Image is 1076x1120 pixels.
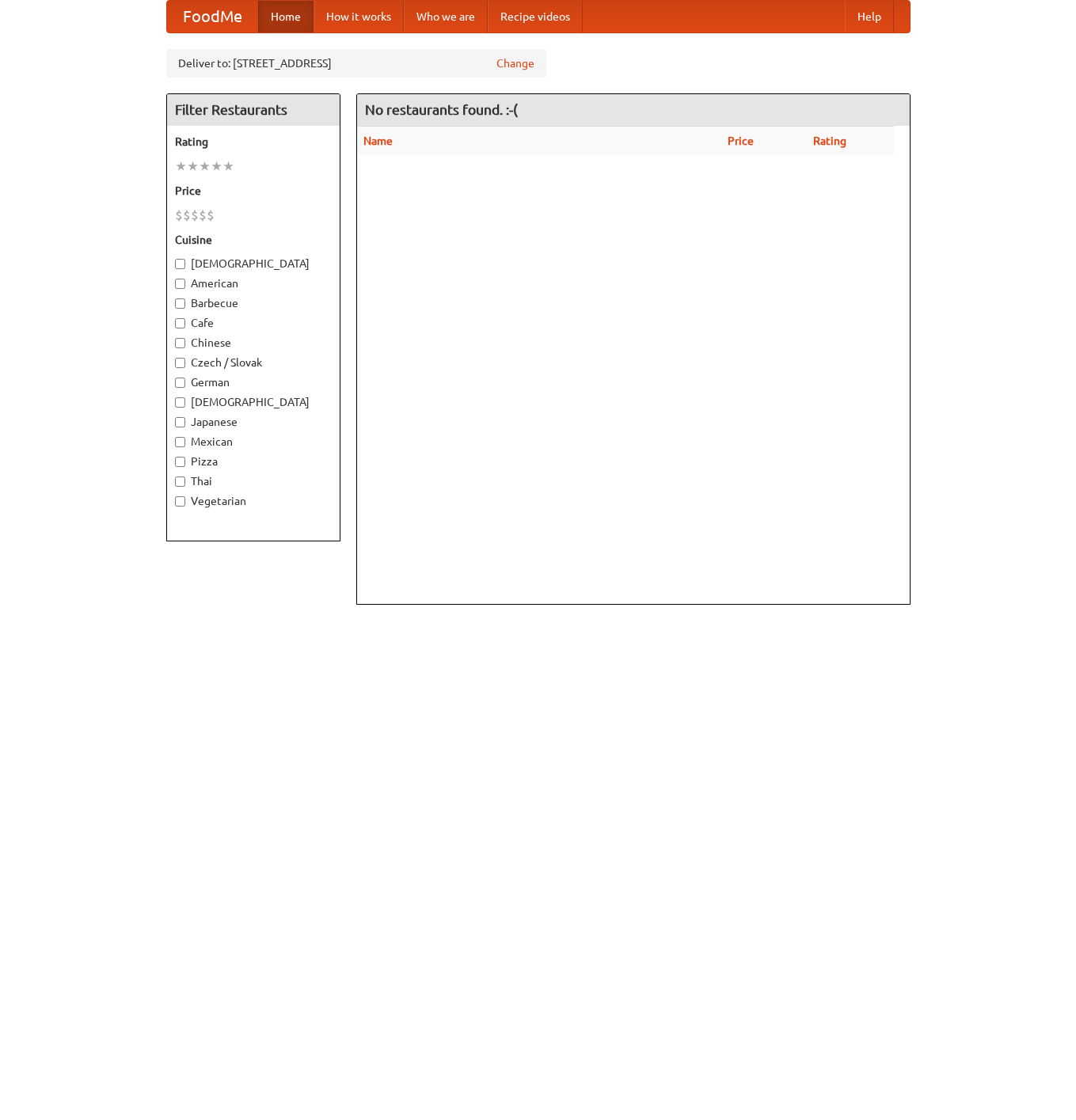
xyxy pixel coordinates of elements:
[175,476,185,487] input: Thai
[207,207,215,224] li: $
[175,279,185,289] input: American
[365,102,518,117] ng-pluralize: No restaurants found. :-(
[187,158,199,175] li: ★
[175,183,332,199] h5: Price
[175,394,332,410] label: [DEMOGRAPHIC_DATA]
[199,158,211,175] li: ★
[175,434,332,450] label: Mexican
[496,55,534,71] a: Change
[813,135,846,147] a: Rating
[175,374,332,390] label: German
[175,134,332,150] h5: Rating
[175,496,185,507] input: Vegetarian
[175,335,332,351] label: Chinese
[728,135,754,147] a: Price
[167,94,340,126] h4: Filter Restaurants
[175,158,187,175] li: ★
[175,256,332,271] label: [DEMOGRAPHIC_DATA]
[314,1,404,32] a: How it works
[175,493,332,509] label: Vegetarian
[175,295,332,311] label: Barbecue
[183,207,191,224] li: $
[845,1,894,32] a: Help
[175,318,185,328] input: Cafe
[175,358,185,368] input: Czech / Slovak
[488,1,583,32] a: Recipe videos
[175,207,183,224] li: $
[258,1,314,32] a: Home
[175,275,332,291] label: American
[363,135,393,147] a: Name
[175,378,185,388] input: German
[166,49,546,78] div: Deliver to: [STREET_ADDRESS]
[191,207,199,224] li: $
[175,338,185,348] input: Chinese
[175,437,185,447] input: Mexican
[175,397,185,408] input: [DEMOGRAPHIC_DATA]
[175,259,185,269] input: [DEMOGRAPHIC_DATA]
[222,158,234,175] li: ★
[175,298,185,309] input: Barbecue
[175,473,332,489] label: Thai
[175,315,332,331] label: Cafe
[175,457,185,467] input: Pizza
[404,1,488,32] a: Who we are
[167,1,258,32] a: FoodMe
[175,414,332,430] label: Japanese
[211,158,222,175] li: ★
[175,232,332,248] h5: Cuisine
[175,355,332,370] label: Czech / Slovak
[175,417,185,427] input: Japanese
[199,207,207,224] li: $
[175,454,332,469] label: Pizza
